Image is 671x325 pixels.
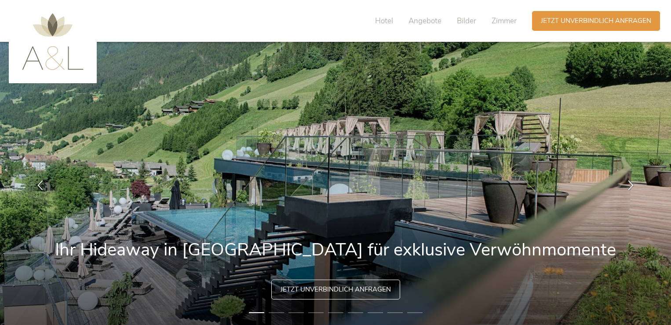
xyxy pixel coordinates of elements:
span: Zimmer [492,16,517,26]
img: AMONTI & LUNARIS Wellnessresort [22,13,84,70]
span: Hotel [375,16,393,26]
span: Angebote [408,16,441,26]
span: Jetzt unverbindlich anfragen [281,285,391,294]
span: Bilder [457,16,476,26]
span: Jetzt unverbindlich anfragen [541,16,651,26]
